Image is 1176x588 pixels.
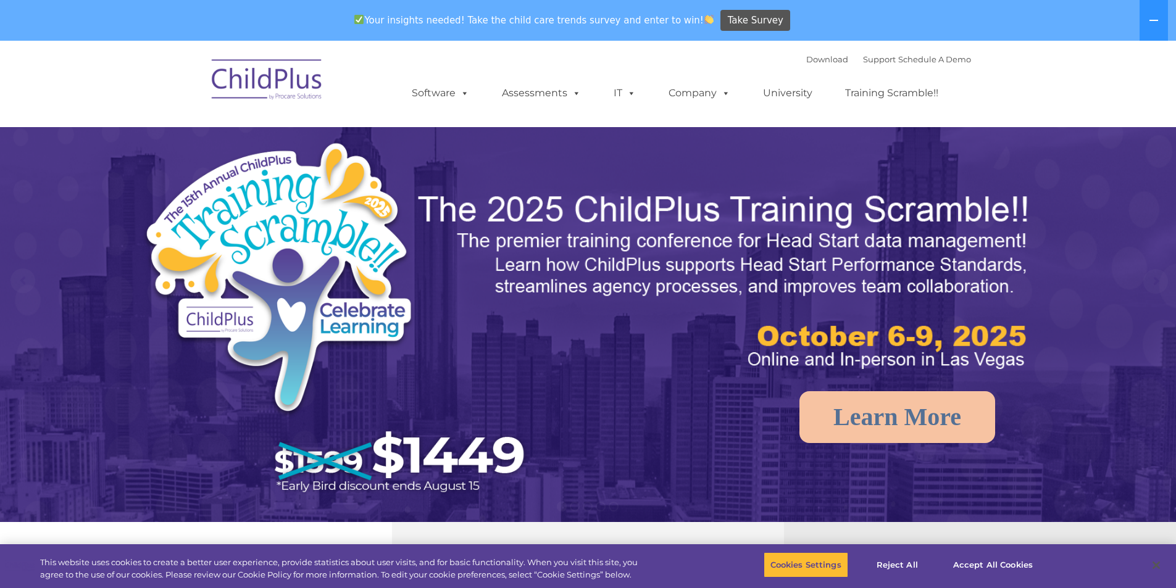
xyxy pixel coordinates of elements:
span: Last name [172,81,209,91]
a: Software [399,81,482,106]
div: This website uses cookies to create a better user experience, provide statistics about user visit... [40,557,647,581]
button: Close [1143,552,1170,579]
a: Company [656,81,743,106]
a: Training Scramble!! [833,81,951,106]
img: 👏 [704,15,714,24]
a: Download [806,54,848,64]
img: ChildPlus by Procare Solutions [206,51,329,112]
img: ✅ [354,15,364,24]
a: Take Survey [720,10,790,31]
span: Take Survey [728,10,783,31]
a: Schedule A Demo [898,54,971,64]
button: Reject All [859,552,936,578]
button: Accept All Cookies [946,552,1040,578]
a: Support [863,54,896,64]
a: University [751,81,825,106]
font: | [806,54,971,64]
a: IT [601,81,648,106]
a: Learn More [799,391,995,443]
button: Cookies Settings [764,552,848,578]
a: Assessments [490,81,593,106]
span: Phone number [172,132,224,141]
span: Your insights needed! Take the child care trends survey and enter to win! [349,8,719,32]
